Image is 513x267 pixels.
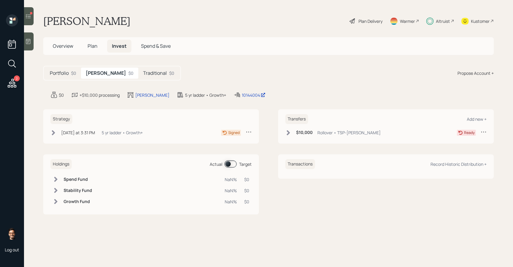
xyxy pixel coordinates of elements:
h6: Strategy [50,114,72,124]
div: Log out [5,247,19,253]
h5: [PERSON_NAME] [86,70,126,76]
div: $0 [244,187,249,194]
span: Overview [53,43,73,49]
div: NaN% [225,199,237,205]
h6: Spend Fund [64,177,92,182]
div: $0 [169,70,174,76]
div: Kustomer [471,18,490,24]
div: Record Historic Distribution + [430,161,487,167]
div: [DATE] at 3:31 PM [61,129,95,136]
div: $0 [244,199,249,205]
div: 2 [14,75,20,81]
div: 5 yr ladder • Growth+ [102,129,143,136]
span: Plan [88,43,97,49]
div: $0 [59,92,64,98]
h6: Growth Fund [64,199,92,204]
div: NaN% [225,176,237,183]
div: [PERSON_NAME] [135,92,169,98]
h6: $10,000 [296,130,313,135]
span: Invest [112,43,127,49]
div: $0 [71,70,76,76]
div: Rollover • TSP-[PERSON_NAME] [317,129,381,136]
div: Actual [210,161,222,167]
div: 10144004 [242,92,265,98]
h6: Stability Fund [64,188,92,193]
h6: Transfers [285,114,308,124]
div: Target [239,161,252,167]
h1: [PERSON_NAME] [43,14,130,28]
h5: Traditional [143,70,167,76]
div: Ready [464,130,475,135]
span: Spend & Save [141,43,171,49]
div: Plan Delivery [358,18,382,24]
div: Add new + [467,116,487,122]
div: NaN% [225,187,237,194]
div: Propose Account + [457,70,494,76]
div: 5 yr ladder • Growth+ [185,92,226,98]
div: Signed [228,130,240,135]
h6: Transactions [285,159,315,169]
img: sami-boghos-headshot.png [6,228,18,240]
div: +$10,000 processing [79,92,120,98]
h5: Portfolio [50,70,69,76]
div: Warmer [400,18,415,24]
h6: Holdings [50,159,72,169]
div: $0 [128,70,133,76]
div: Altruist [436,18,450,24]
div: $0 [244,176,249,183]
